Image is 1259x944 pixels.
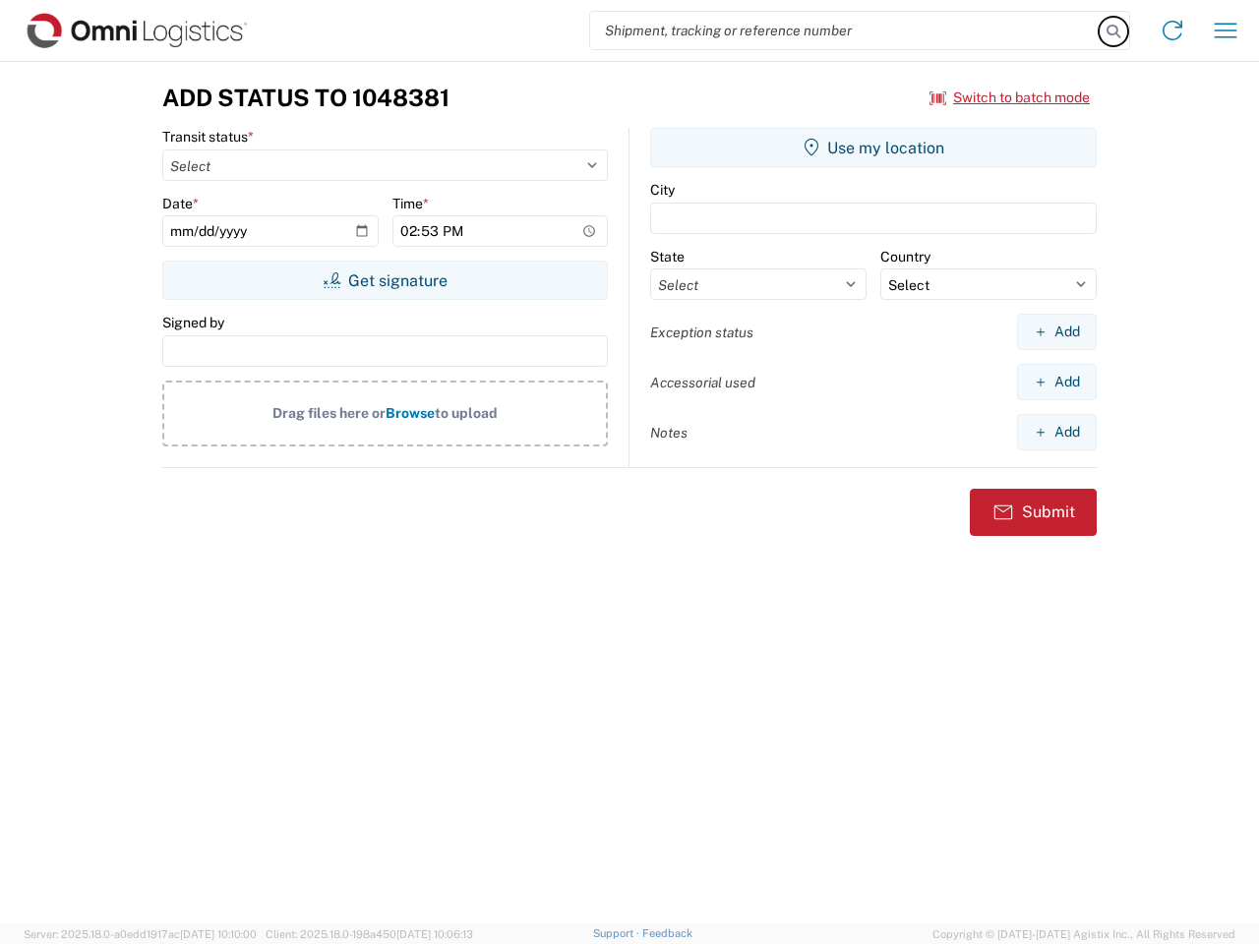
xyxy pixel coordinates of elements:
[650,424,688,442] label: Notes
[593,927,642,939] a: Support
[1017,414,1097,450] button: Add
[392,195,429,212] label: Time
[932,925,1235,943] span: Copyright © [DATE]-[DATE] Agistix Inc., All Rights Reserved
[272,405,386,421] span: Drag files here or
[880,248,930,265] label: Country
[650,324,753,341] label: Exception status
[435,405,498,421] span: to upload
[162,128,254,146] label: Transit status
[162,195,199,212] label: Date
[1017,314,1097,350] button: Add
[590,12,1100,49] input: Shipment, tracking or reference number
[650,374,755,391] label: Accessorial used
[24,928,257,940] span: Server: 2025.18.0-a0edd1917ac
[650,181,675,199] label: City
[162,261,608,300] button: Get signature
[970,489,1097,536] button: Submit
[162,84,450,112] h3: Add Status to 1048381
[929,82,1090,114] button: Switch to batch mode
[650,248,685,265] label: State
[642,927,692,939] a: Feedback
[180,928,257,940] span: [DATE] 10:10:00
[650,128,1097,167] button: Use my location
[386,405,435,421] span: Browse
[266,928,473,940] span: Client: 2025.18.0-198a450
[1017,364,1097,400] button: Add
[396,928,473,940] span: [DATE] 10:06:13
[162,314,224,331] label: Signed by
